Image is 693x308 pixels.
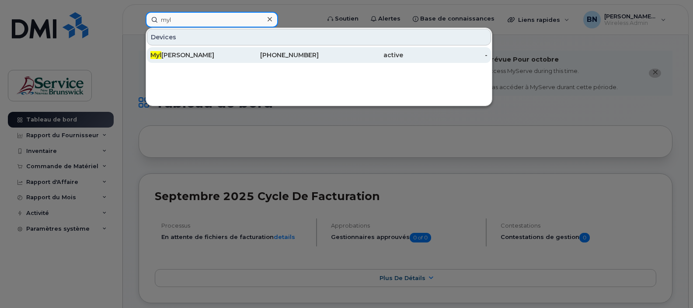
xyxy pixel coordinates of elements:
[147,29,491,45] div: Devices
[319,51,403,59] div: active
[150,51,235,59] div: [PERSON_NAME]
[403,51,488,59] div: -
[147,47,491,63] a: Myl[PERSON_NAME][PHONE_NUMBER]active-
[235,51,319,59] div: [PHONE_NUMBER]
[150,51,161,59] span: Myl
